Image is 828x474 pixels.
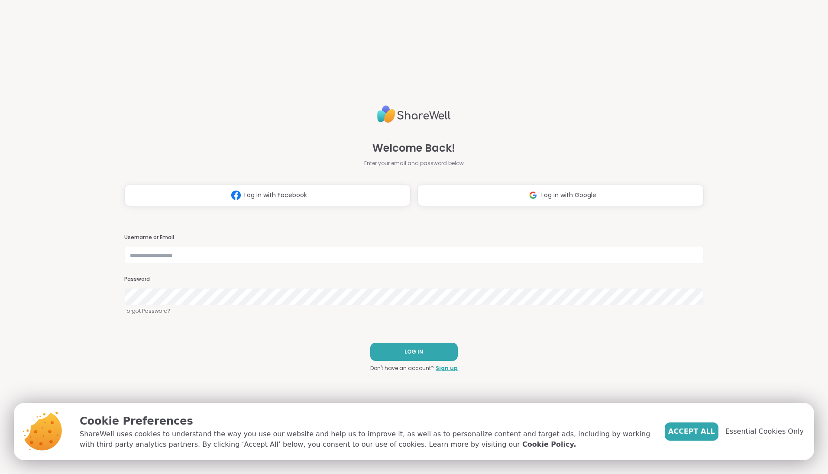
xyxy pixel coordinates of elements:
[525,187,541,203] img: ShareWell Logomark
[364,159,464,167] span: Enter your email and password below
[436,364,458,372] a: Sign up
[80,429,651,450] p: ShareWell uses cookies to understand the way you use our website and help us to improve it, as we...
[370,343,458,361] button: LOG IN
[228,187,244,203] img: ShareWell Logomark
[725,426,804,437] span: Essential Cookies Only
[522,439,576,450] a: Cookie Policy.
[370,364,434,372] span: Don't have an account?
[124,185,411,206] button: Log in with Facebook
[377,102,451,127] img: ShareWell Logo
[372,140,455,156] span: Welcome Back!
[665,422,718,441] button: Accept All
[404,348,423,356] span: LOG IN
[541,191,596,200] span: Log in with Google
[244,191,307,200] span: Log in with Facebook
[417,185,704,206] button: Log in with Google
[124,307,704,315] a: Forgot Password?
[668,426,715,437] span: Accept All
[124,276,704,283] h3: Password
[124,234,704,241] h3: Username or Email
[80,413,651,429] p: Cookie Preferences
